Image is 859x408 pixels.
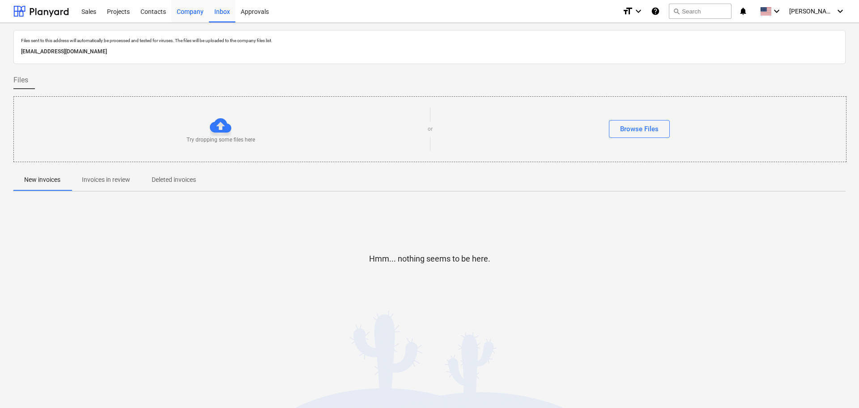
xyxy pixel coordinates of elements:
span: [PERSON_NAME] [789,8,834,15]
i: keyboard_arrow_down [771,6,782,17]
button: Search [669,4,731,19]
p: [EMAIL_ADDRESS][DOMAIN_NAME] [21,47,838,56]
i: keyboard_arrow_down [835,6,846,17]
p: Deleted invoices [152,175,196,185]
p: or [428,125,433,133]
p: Try dropping some files here [187,136,255,144]
div: Try dropping some files hereorBrowse Files [13,96,846,162]
iframe: Chat Widget [814,365,859,408]
i: Knowledge base [651,6,660,17]
div: Browse Files [620,123,659,135]
i: notifications [739,6,748,17]
p: Files sent to this address will automatically be processed and tested for viruses. The files will... [21,38,838,43]
span: search [673,8,680,15]
p: Hmm... nothing seems to be here. [369,253,490,264]
button: Browse Files [609,120,670,138]
p: New invoices [24,175,60,185]
i: keyboard_arrow_down [633,6,644,17]
p: Invoices in review [82,175,130,185]
span: Files [13,75,28,86]
i: format_size [622,6,633,17]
